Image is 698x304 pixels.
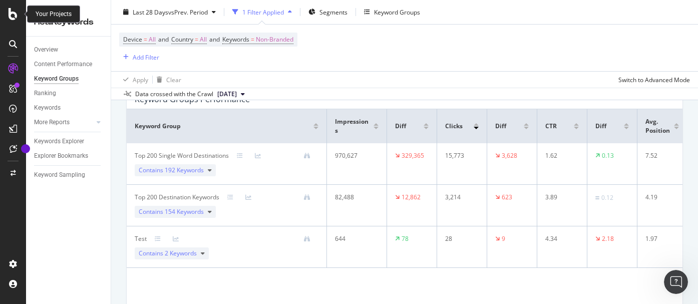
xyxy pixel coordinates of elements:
[157,4,176,23] button: Home
[34,103,104,113] a: Keywords
[34,45,104,55] a: Overview
[445,234,475,243] div: 28
[602,234,614,243] div: 2.18
[545,193,575,202] div: 3.89
[165,166,204,174] span: 192 Keywords
[34,151,104,161] a: Explorer Bookmarks
[34,59,92,70] div: Content Performance
[545,122,557,131] span: CTR
[335,234,374,243] div: 644
[49,5,114,13] h1: [PERSON_NAME]
[49,13,93,23] p: Active [DATE]
[144,35,147,44] span: =
[360,4,424,20] button: Keyword Groups
[139,166,204,175] span: Contains
[402,193,421,202] div: 12,862
[16,85,156,95] div: Hi [PERSON_NAME]! 👋
[8,79,164,174] div: Hi [PERSON_NAME]! 👋Welcome to Botify chat support!Have a question? Reply to this message and our ...
[135,122,181,131] span: Keyword Group
[34,74,79,84] div: Keyword Groups
[335,193,374,202] div: 82,488
[153,72,181,88] button: Clear
[34,59,104,70] a: Content Performance
[165,249,197,257] span: 2 Keywords
[601,193,613,202] div: 0.12
[614,72,690,88] button: Switch to Advanced Mode
[445,122,463,131] span: Clicks
[158,35,169,44] span: and
[16,176,95,182] div: [PERSON_NAME] • 5h ago
[135,193,219,202] div: Top 200 Destination Keywords
[34,103,61,113] div: Keywords
[21,144,30,153] div: Tooltip anchor
[32,227,40,235] button: Gif picker
[34,88,56,99] div: Ranking
[34,151,88,161] div: Explorer Bookmarks
[595,196,599,199] img: Equal
[7,4,26,23] button: go back
[168,8,208,16] span: vs Prev. Period
[502,151,517,160] div: 3,628
[34,170,85,180] div: Keyword Sampling
[16,100,156,168] div: Welcome to Botify chat support! Have a question? Reply to this message and our team will get back...
[34,117,94,128] a: More Reports
[445,151,475,160] div: 15,773
[34,170,104,180] a: Keyword Sampling
[645,234,675,243] div: 1.97
[119,51,159,63] button: Add Filter
[34,88,104,99] a: Ranking
[304,4,352,20] button: Segments
[133,53,159,61] div: Add Filter
[34,74,104,84] a: Keyword Groups
[139,207,204,216] span: Contains
[34,45,58,55] div: Overview
[34,117,70,128] div: More Reports
[335,117,371,135] span: Impressions
[645,193,675,202] div: 4.19
[256,33,293,47] span: Non-Branded
[48,227,56,235] button: Upload attachment
[495,122,506,131] span: Diff
[172,223,188,239] button: Send a message…
[119,4,220,20] button: Last 28 DaysvsPrev. Period
[402,234,409,243] div: 78
[217,90,237,99] span: 2025 Aug. 29th
[595,122,606,131] span: Diff
[64,227,72,235] button: Start recording
[139,249,197,258] span: Contains
[171,35,193,44] span: Country
[545,151,575,160] div: 1.62
[165,207,204,216] span: 154 Keywords
[502,234,505,243] div: 9
[545,234,575,243] div: 4.34
[645,117,671,135] span: Avg. Position
[242,8,284,16] div: 1 Filter Applied
[645,151,675,160] div: 7.52
[664,270,688,294] iframe: Intercom live chat
[9,206,192,223] textarea: Message…
[29,6,45,22] img: Profile image for Laura
[213,88,249,100] button: [DATE]
[200,33,207,47] span: All
[36,10,72,19] div: Your Projects
[135,90,213,99] div: Data crossed with the Crawl
[135,234,147,243] div: Test
[402,151,424,160] div: 329,365
[251,35,254,44] span: =
[222,35,249,44] span: Keywords
[602,151,614,160] div: 0.13
[445,193,475,202] div: 3,214
[8,79,192,196] div: Laura says…
[502,193,512,202] div: 623
[16,227,24,235] button: Emoji picker
[395,122,406,131] span: Diff
[228,4,296,20] button: 1 Filter Applied
[374,8,420,16] div: Keyword Groups
[123,35,142,44] span: Device
[176,4,194,22] div: Close
[166,75,181,84] div: Clear
[335,151,374,160] div: 970,627
[119,72,148,88] button: Apply
[133,8,168,16] span: Last 28 Days
[149,33,156,47] span: All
